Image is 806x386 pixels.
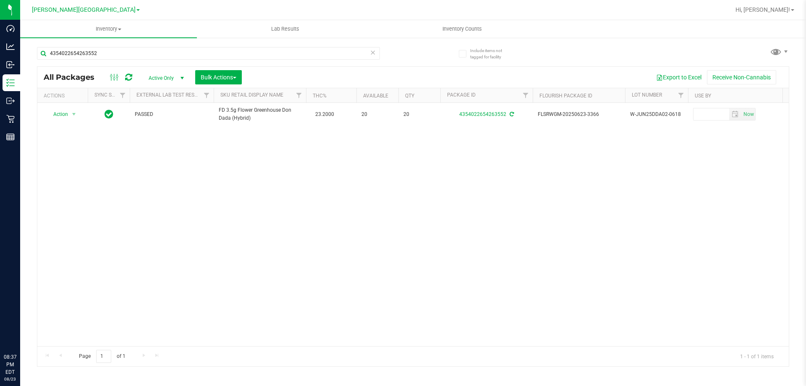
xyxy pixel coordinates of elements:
[4,376,16,382] p: 08/23
[200,88,214,102] a: Filter
[6,60,15,69] inline-svg: Inbound
[630,110,683,118] span: W-JUN25DDA02-0618
[8,319,34,344] iframe: Resource center
[519,88,533,102] a: Filter
[195,70,242,84] button: Bulk Actions
[96,350,111,363] input: 1
[219,106,301,122] span: FD 3.5g Flower Greenhouse Don Dada (Hybrid)
[311,108,338,121] span: 23.2000
[6,42,15,51] inline-svg: Analytics
[508,111,514,117] span: Sync from Compliance System
[136,92,202,98] a: External Lab Test Result
[72,350,132,363] span: Page of 1
[6,97,15,105] inline-svg: Outbound
[220,92,283,98] a: Sku Retail Display Name
[46,108,68,120] span: Action
[32,6,136,13] span: [PERSON_NAME][GEOGRAPHIC_DATA]
[539,93,592,99] a: Flourish Package ID
[470,47,512,60] span: Include items not tagged for facility
[6,115,15,123] inline-svg: Retail
[674,88,688,102] a: Filter
[6,79,15,87] inline-svg: Inventory
[741,108,756,121] span: Set Current date
[538,110,620,118] span: FLSRWGM-20250623-3366
[729,108,741,120] span: select
[735,6,790,13] span: Hi, [PERSON_NAME]!
[20,25,197,33] span: Inventory
[361,110,393,118] span: 20
[632,92,662,98] a: Lot Number
[447,92,476,98] a: Package ID
[44,73,103,82] span: All Packages
[363,93,388,99] a: Available
[44,93,84,99] div: Actions
[4,353,16,376] p: 08:37 PM EDT
[292,88,306,102] a: Filter
[94,92,127,98] a: Sync Status
[6,24,15,33] inline-svg: Dashboard
[707,70,776,84] button: Receive Non-Cannabis
[37,47,380,60] input: Search Package ID, Item Name, SKU, Lot or Part Number...
[201,74,236,81] span: Bulk Actions
[69,108,79,120] span: select
[260,25,311,33] span: Lab Results
[431,25,493,33] span: Inventory Counts
[6,133,15,141] inline-svg: Reports
[695,93,711,99] a: Use By
[651,70,707,84] button: Export to Excel
[25,318,35,328] iframe: Resource center unread badge
[459,111,506,117] a: 4354022654263552
[374,20,550,38] a: Inventory Counts
[405,93,414,99] a: Qty
[20,20,197,38] a: Inventory
[733,350,780,362] span: 1 - 1 of 1 items
[403,110,435,118] span: 20
[135,110,209,118] span: PASSED
[116,88,130,102] a: Filter
[313,93,327,99] a: THC%
[197,20,374,38] a: Lab Results
[105,108,113,120] span: In Sync
[741,108,755,120] span: select
[370,47,376,58] span: Clear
